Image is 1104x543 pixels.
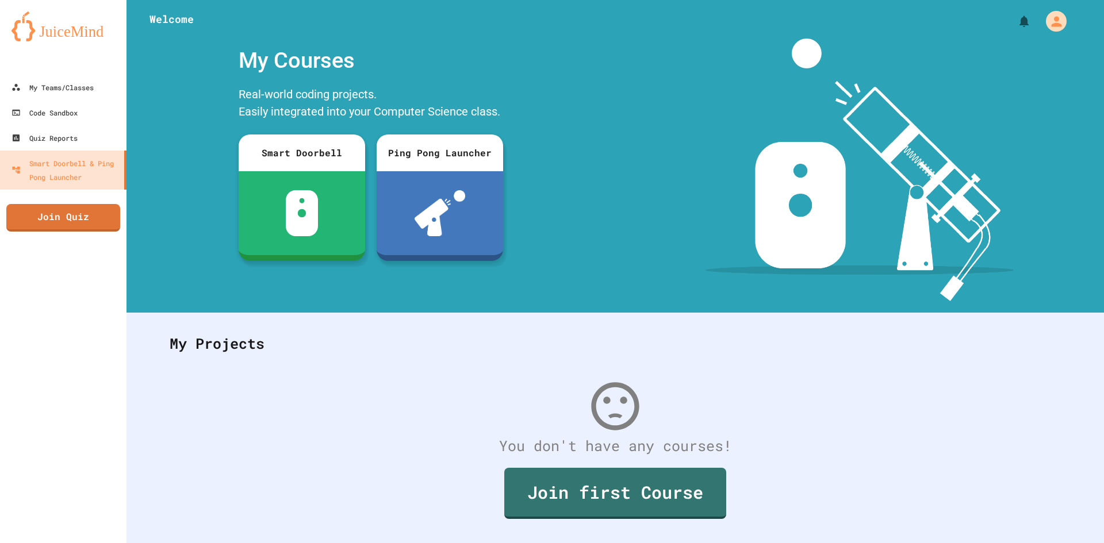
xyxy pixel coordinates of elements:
div: Smart Doorbell [239,134,365,171]
div: You don't have any courses! [158,435,1072,457]
div: Real-world coding projects. Easily integrated into your Computer Science class. [233,83,509,126]
div: My Account [1034,8,1069,34]
img: logo-orange.svg [11,11,115,41]
img: ppl-with-ball.png [415,190,466,236]
div: Ping Pong Launcher [377,134,503,171]
div: Smart Doorbell & Ping Pong Launcher [11,156,120,184]
div: Quiz Reports [11,131,78,145]
div: Code Sandbox [11,106,78,120]
div: My Courses [233,38,509,83]
img: sdb-white.svg [286,190,319,236]
a: Join Quiz [6,204,120,232]
iframe: chat widget [1056,497,1092,532]
div: My Projects [158,321,1072,366]
img: banner-image-my-projects.png [706,38,1014,301]
iframe: chat widget [1009,447,1092,496]
div: My Teams/Classes [11,80,94,94]
a: Join first Course [504,468,726,519]
div: My Notifications [996,11,1034,31]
